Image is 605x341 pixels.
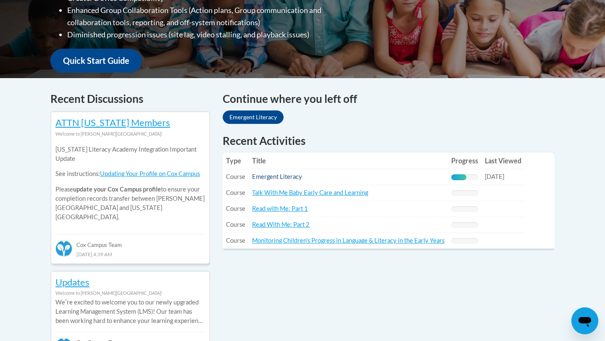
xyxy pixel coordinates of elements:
[100,170,200,177] a: Updating Your Profile on Cox Campus
[481,152,525,169] th: Last Viewed
[55,117,170,128] a: ATTN [US_STATE] Members
[50,91,210,107] h4: Recent Discussions
[223,91,555,107] h4: Continue where you left off
[571,307,598,334] iframe: Button to launch messaging window
[226,173,245,180] span: Course
[226,221,245,228] span: Course
[252,173,302,180] a: Emergent Literacy
[252,205,308,212] a: Read with Me: Part 1
[67,29,355,41] li: Diminished progression issues (site lag, video stalling, and playback issues)
[55,139,205,228] div: Please to ensure your completion records transfer between [PERSON_NAME][GEOGRAPHIC_DATA] and [US_...
[55,234,205,249] div: Cox Campus Team
[252,189,368,196] a: Talk With Me Baby Early Care and Learning
[55,169,205,178] p: See instructions:
[55,298,205,325] p: Weʹre excited to welcome you to our newly upgraded Learning Management System (LMS)! Our team has...
[485,173,504,180] span: [DATE]
[55,276,89,288] a: Updates
[451,174,466,180] div: Progress, %
[55,145,205,163] p: [US_STATE] Literacy Academy Integration Important Update
[55,129,205,139] div: Welcome to [PERSON_NAME][GEOGRAPHIC_DATA]!
[223,133,555,148] h1: Recent Activities
[223,110,284,124] a: Emergent Literacy
[223,152,249,169] th: Type
[73,186,161,193] b: update your Cox Campus profile
[226,189,245,196] span: Course
[252,221,310,228] a: Read With Me: Part 2
[252,237,445,244] a: Monitoring Children's Progress in Language & Literacy in the Early Years
[55,240,72,257] img: Cox Campus Team
[448,152,481,169] th: Progress
[50,49,142,73] a: Quick Start Guide
[226,205,245,212] span: Course
[55,289,205,298] div: Welcome to [PERSON_NAME][GEOGRAPHIC_DATA]!
[226,237,245,244] span: Course
[249,152,448,169] th: Title
[67,4,355,29] li: Enhanced Group Collaboration Tools (Action plans, Group communication and collaboration tools, re...
[55,249,205,259] div: [DATE] 4:39 AM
